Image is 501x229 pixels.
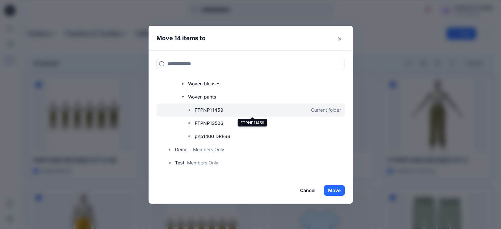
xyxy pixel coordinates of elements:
[195,132,230,140] p: pnp1400 DRESS
[175,159,184,167] p: Test
[334,34,345,44] button: Close
[296,185,320,196] button: Cancel
[149,26,343,50] header: Move 14 items to
[195,119,223,127] p: FTPNP13506
[324,185,345,196] button: Move
[187,159,218,166] p: Members Only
